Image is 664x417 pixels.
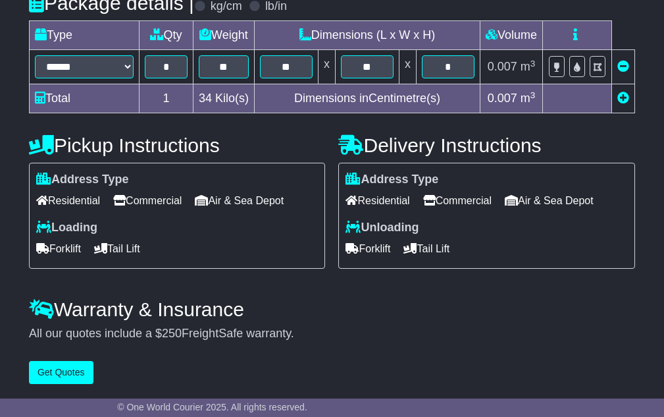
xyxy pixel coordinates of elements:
td: Kilo(s) [193,84,254,113]
h4: Pickup Instructions [29,134,326,156]
span: 34 [199,92,212,105]
td: Qty [139,21,193,50]
h4: Warranty & Insurance [29,298,635,320]
td: x [399,50,416,84]
span: m [521,92,536,105]
span: Air & Sea Depot [505,190,594,211]
label: Loading [36,221,97,235]
td: Type [29,21,139,50]
label: Address Type [345,173,438,187]
td: Dimensions in Centimetre(s) [254,84,480,113]
span: Air & Sea Depot [195,190,284,211]
td: x [318,50,335,84]
a: Remove this item [617,60,629,73]
span: Residential [36,190,100,211]
button: Get Quotes [29,361,93,384]
span: Commercial [113,190,182,211]
div: All our quotes include a $ FreightSafe warranty. [29,327,635,341]
td: 1 [139,84,193,113]
td: Dimensions (L x W x H) [254,21,480,50]
span: Tail Lift [94,238,140,259]
span: 250 [162,327,182,340]
span: Forklift [345,238,390,259]
span: © One World Courier 2025. All rights reserved. [117,402,307,412]
label: Unloading [345,221,419,235]
label: Address Type [36,173,129,187]
span: Residential [345,190,409,211]
span: Tail Lift [403,238,449,259]
h4: Delivery Instructions [338,134,635,156]
span: Forklift [36,238,81,259]
a: Add new item [617,92,629,105]
sup: 3 [530,90,536,100]
td: Total [29,84,139,113]
td: Weight [193,21,254,50]
span: 0.007 [488,92,517,105]
span: Commercial [423,190,492,211]
sup: 3 [530,59,536,69]
td: Volume [480,21,542,50]
span: 0.007 [488,60,517,73]
span: m [521,60,536,73]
